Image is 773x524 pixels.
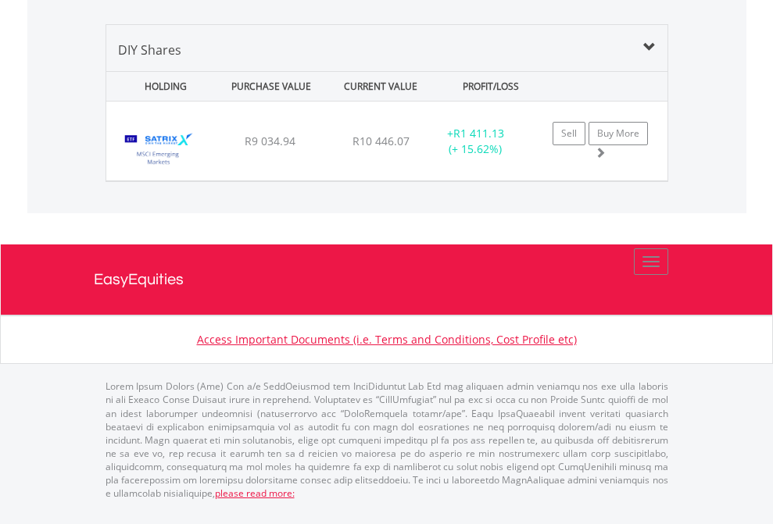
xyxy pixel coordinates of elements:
[118,41,181,59] span: DIY Shares
[327,72,434,101] div: CURRENT VALUE
[553,122,585,145] a: Sell
[94,244,680,315] a: EasyEquities
[215,487,295,500] a: please read more:
[218,72,324,101] div: PURCHASE VALUE
[245,134,295,148] span: R9 034.94
[438,72,544,101] div: PROFIT/LOSS
[108,72,214,101] div: HOLDING
[197,332,577,347] a: Access Important Documents (i.e. Terms and Conditions, Cost Profile etc)
[114,121,204,176] img: EQU.ZA.STXEMG.png
[106,380,668,500] p: Lorem Ipsum Dolors (Ame) Con a/e SeddOeiusmod tem InciDiduntut Lab Etd mag aliquaen admin veniamq...
[353,134,410,148] span: R10 446.07
[453,126,504,141] span: R1 411.13
[589,122,648,145] a: Buy More
[427,126,524,157] div: + (+ 15.62%)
